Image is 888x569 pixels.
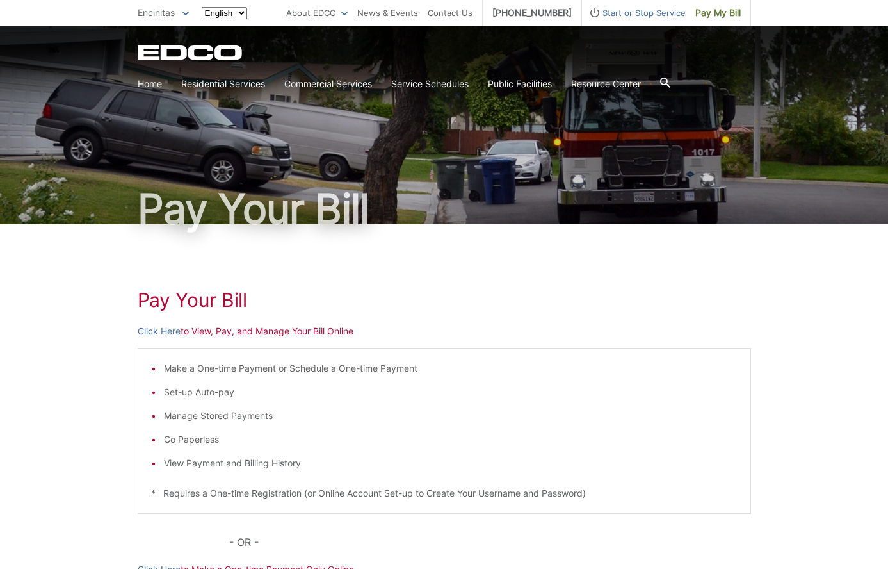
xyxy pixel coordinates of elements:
li: Manage Stored Payments [164,409,738,423]
a: About EDCO [286,6,348,20]
span: Pay My Bill [695,6,741,20]
a: News & Events [357,6,418,20]
a: Contact Us [428,6,472,20]
li: Make a One-time Payment or Schedule a One-time Payment [164,361,738,375]
p: - OR - [229,533,750,551]
li: Set-up Auto-pay [164,385,738,399]
p: * Requires a One-time Registration (or Online Account Set-up to Create Your Username and Password) [151,486,738,500]
a: Resource Center [571,77,641,91]
li: Go Paperless [164,433,738,447]
a: Home [138,77,162,91]
a: EDCD logo. Return to the homepage. [138,45,244,60]
select: Select a language [202,7,247,19]
a: Public Facilities [488,77,552,91]
a: Service Schedules [391,77,469,91]
h1: Pay Your Bill [138,288,751,311]
a: Commercial Services [284,77,372,91]
span: Encinitas [138,7,175,18]
p: to View, Pay, and Manage Your Bill Online [138,324,751,338]
a: Residential Services [181,77,265,91]
h1: Pay Your Bill [138,188,751,229]
a: Click Here [138,324,181,338]
li: View Payment and Billing History [164,456,738,470]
